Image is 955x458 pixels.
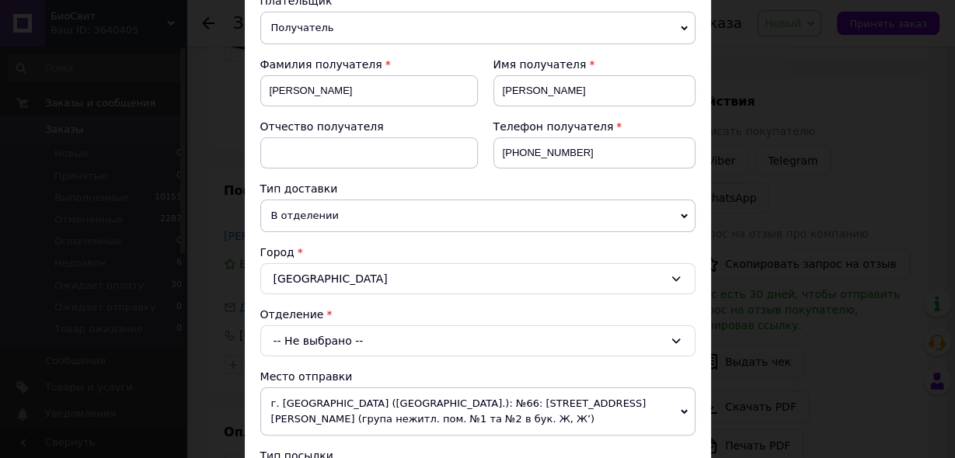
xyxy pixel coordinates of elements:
span: Получатель [260,12,695,44]
span: Телефон получателя [493,120,614,133]
span: Тип доставки [260,182,338,195]
input: +380 [493,137,695,168]
span: Место отправки [260,370,353,383]
div: Отделение [260,307,695,322]
span: Отчество получателя [260,120,384,133]
div: -- Не выбрано -- [260,325,695,356]
div: [GEOGRAPHIC_DATA] [260,263,695,294]
span: В отделении [260,200,695,232]
span: Фамилия получателя [260,58,382,71]
span: г. [GEOGRAPHIC_DATA] ([GEOGRAPHIC_DATA].): №66: [STREET_ADDRESS][PERSON_NAME] (група нежитл. пом.... [260,387,695,435]
div: Город [260,245,695,260]
span: Имя получателя [493,58,587,71]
